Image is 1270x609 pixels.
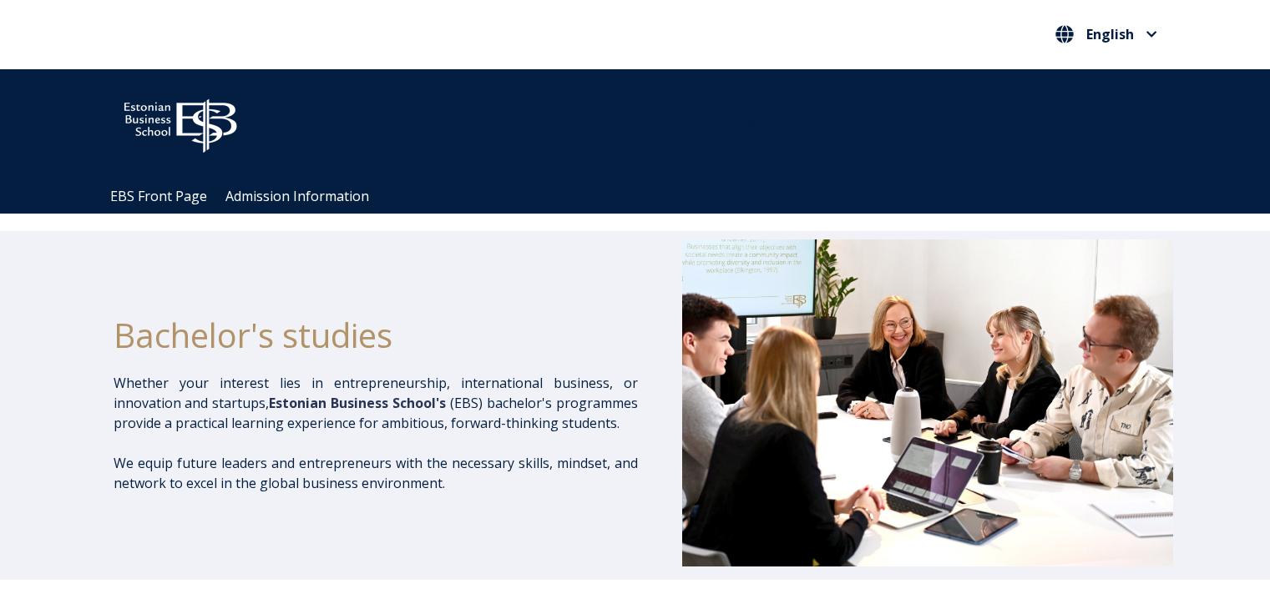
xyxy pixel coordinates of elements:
[573,115,778,133] span: Community for Growth and Resp
[225,187,369,205] a: Admission Information
[114,373,638,433] p: Whether your interest lies in entrepreneurship, international business, or innovation and startup...
[114,315,638,356] h1: Bachelor's studies
[114,453,638,493] p: We equip future leaders and entrepreneurs with the necessary skills, mindset, and network to exce...
[1051,21,1161,48] nav: Select your language
[110,187,207,205] a: EBS Front Page
[101,179,1187,214] div: Navigation Menu
[109,86,251,158] img: ebs_logo2016_white
[682,239,1173,566] img: Bachelor's at EBS
[1051,21,1161,48] button: English
[1086,28,1134,41] span: English
[269,394,446,412] span: Estonian Business School's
